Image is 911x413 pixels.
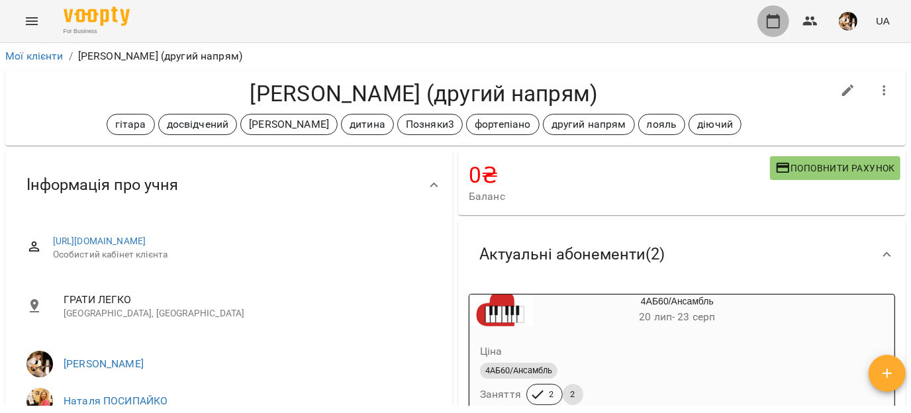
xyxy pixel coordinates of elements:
[406,116,454,132] p: Позняки3
[397,114,463,135] div: Позняки3
[16,5,48,37] button: Menu
[78,48,242,64] p: [PERSON_NAME] (другий напрям)
[479,244,665,265] span: Актуальні абонементи ( 2 )
[53,248,432,261] span: Особистий кабінет клієнта
[551,116,626,132] p: другий напрям
[775,160,895,176] span: Поповнити рахунок
[167,116,229,132] p: досвідчений
[26,351,53,377] img: Сергій ВЛАСОВИЧ
[5,50,64,62] a: Мої клієнти
[871,9,895,33] button: UA
[64,27,130,36] span: For Business
[480,385,521,404] h6: Заняття
[469,161,770,189] h4: 0 ₴
[341,114,394,135] div: дитина
[64,307,432,320] p: [GEOGRAPHIC_DATA], [GEOGRAPHIC_DATA]
[480,365,557,377] span: 4АБ60/Ансамбль
[475,116,530,132] p: фортепіано
[115,116,146,132] p: гітара
[533,295,822,326] div: 4АБ60/Ансамбль
[480,342,503,361] h6: Ціна
[469,189,770,205] span: Баланс
[466,114,539,135] div: фортепіано
[543,114,635,135] div: другий напрям
[469,295,533,326] div: 4АБ60/Ансамбль
[458,220,906,289] div: Актуальні абонементи(2)
[542,389,562,400] span: 2
[350,116,385,132] p: дитина
[16,80,832,107] h4: [PERSON_NAME] (другий напрям)
[689,114,742,135] div: діючий
[876,14,890,28] span: UA
[647,116,677,132] p: лояль
[64,7,130,26] img: Voopty Logo
[770,156,900,180] button: Поповнити рахунок
[638,114,686,135] div: лояль
[158,114,238,135] div: досвідчений
[26,175,178,195] span: Інформація про учня
[107,114,155,135] div: гітара
[5,151,453,219] div: Інформація про учня
[839,12,857,30] img: 0162ea527a5616b79ea1cf03ccdd73a5.jpg
[53,236,146,246] a: [URL][DOMAIN_NAME]
[563,389,583,400] span: 2
[69,48,73,64] li: /
[240,114,338,135] div: [PERSON_NAME]
[64,394,168,407] a: Наталя ПОСИПАЙКО
[249,116,329,132] p: [PERSON_NAME]
[64,292,432,308] span: ГРАТИ ЛЕГКО
[697,116,733,132] p: діючий
[5,48,906,64] nav: breadcrumb
[639,310,715,323] span: 20 лип - 23 серп
[64,357,144,370] a: [PERSON_NAME]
